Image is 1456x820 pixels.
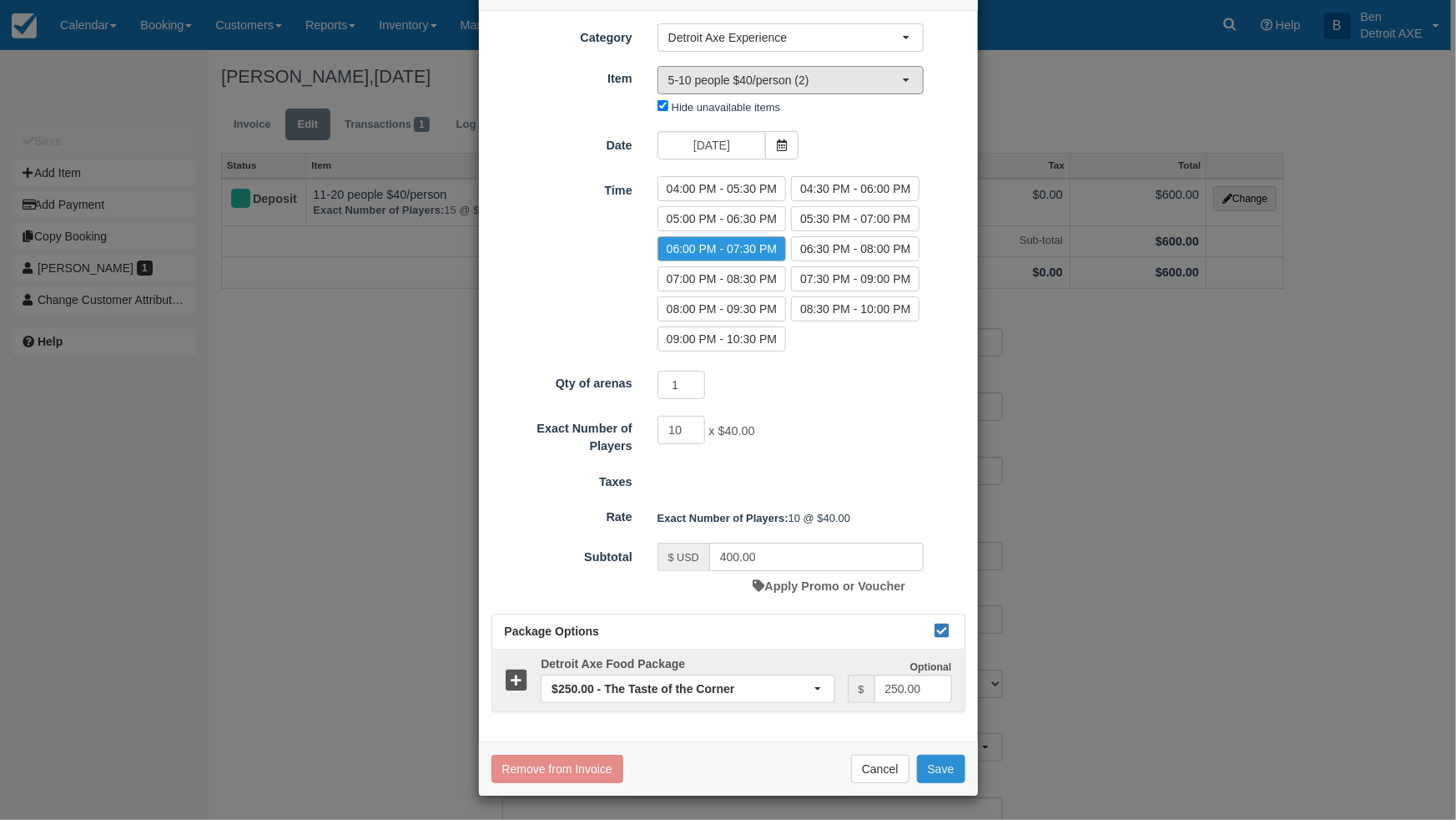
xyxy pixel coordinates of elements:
small: $ USD [668,552,699,564]
span: $250.00 - The Taste of the Corner [552,681,813,697]
small: $ [859,684,864,696]
label: Qty of arenas [479,369,645,392]
a: Apply Promo or Voucher [753,580,905,593]
label: 05:30 PM - 07:00 PM [791,206,919,231]
div: 10 @ $40.00 [645,504,978,532]
label: Rate [479,503,645,526]
label: 04:00 PM - 05:30 PM [657,176,786,201]
span: x $40.00 [708,425,754,438]
label: 08:30 PM - 10:00 PM [791,296,919,321]
label: Item [479,64,645,88]
label: 04:30 PM - 06:00 PM [791,176,919,201]
label: 05:00 PM - 06:30 PM [657,206,786,231]
button: $250.00 - The Taste of the Corner [541,675,834,703]
a: Detroit Axe Food Package $250.00 - The Taste of the Corner Optional $ [492,650,965,712]
label: 08:00 PM - 09:30 PM [657,296,786,321]
label: 06:30 PM - 08:00 PM [791,236,919,261]
input: Qty of arenas [657,371,706,399]
label: Time [479,176,645,200]
strong: Optional [910,661,952,673]
label: Taxes [479,468,645,491]
span: 5-10 people $40/person (2) [668,72,902,89]
button: Remove from Invoice [491,755,623,783]
input: Exact Number of Players [657,416,706,444]
label: 07:30 PM - 09:00 PM [791,266,919,291]
h5: Detroit Axe Food Package [528,658,847,671]
button: Cancel [851,755,909,783]
label: Hide unavailable items [672,101,780,114]
span: Detroit Axe Experience [668,29,902,46]
button: Save [917,755,965,783]
label: Exact Number of Players [479,414,645,454]
label: 09:00 PM - 10:30 PM [657,326,786,352]
label: Date [479,131,645,154]
button: Detroit Axe Experience [657,23,924,52]
label: 06:00 PM - 07:30 PM [657,236,786,261]
span: Package Options [505,625,600,638]
label: Category [479,23,645,47]
label: 07:00 PM - 08:30 PM [657,266,786,291]
strong: Exact Number of Players [657,512,788,524]
button: 5-10 people $40/person (2) [657,66,924,94]
label: Subtotal [479,543,645,566]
